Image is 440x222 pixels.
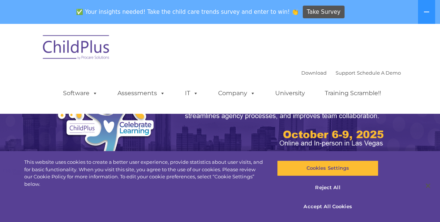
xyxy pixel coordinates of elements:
a: Company [211,86,263,101]
button: Reject All [277,180,378,196]
img: ChildPlus by Procare Solutions [39,30,114,67]
a: Support [336,70,355,76]
a: Assessments [110,86,173,101]
a: Take Survey [303,6,345,19]
button: Close [420,178,436,194]
div: This website uses cookies to create a better user experience, provide statistics about user visit... [24,159,264,188]
button: Cookies Settings [277,160,378,176]
a: Download [301,70,327,76]
a: IT [177,86,206,101]
span: Take Survey [307,6,340,19]
button: Accept All Cookies [277,199,378,215]
a: Training Scramble!! [317,86,389,101]
span: ✅ Your insights needed! Take the child care trends survey and enter to win! 👏 [73,5,302,19]
a: Software [56,86,105,101]
font: | [301,70,401,76]
a: Schedule A Demo [357,70,401,76]
a: University [268,86,312,101]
